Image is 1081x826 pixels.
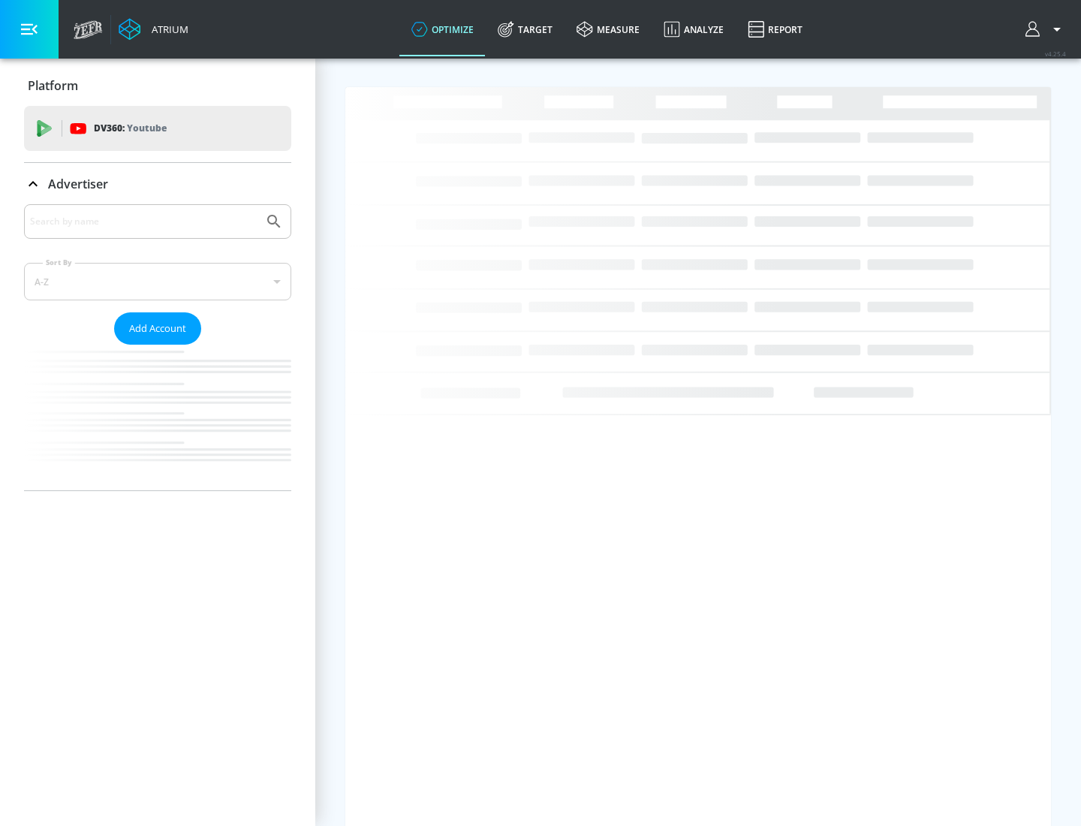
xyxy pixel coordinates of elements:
[736,2,815,56] a: Report
[119,18,188,41] a: Atrium
[24,345,291,490] nav: list of Advertiser
[399,2,486,56] a: optimize
[486,2,565,56] a: Target
[24,263,291,300] div: A-Z
[146,23,188,36] div: Atrium
[94,120,167,137] p: DV360:
[565,2,652,56] a: measure
[24,65,291,107] div: Platform
[48,176,108,192] p: Advertiser
[1045,50,1066,58] span: v 4.25.4
[30,212,257,231] input: Search by name
[24,204,291,490] div: Advertiser
[129,320,186,337] span: Add Account
[114,312,201,345] button: Add Account
[24,106,291,151] div: DV360: Youtube
[28,77,78,94] p: Platform
[127,120,167,136] p: Youtube
[652,2,736,56] a: Analyze
[43,258,75,267] label: Sort By
[24,163,291,205] div: Advertiser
